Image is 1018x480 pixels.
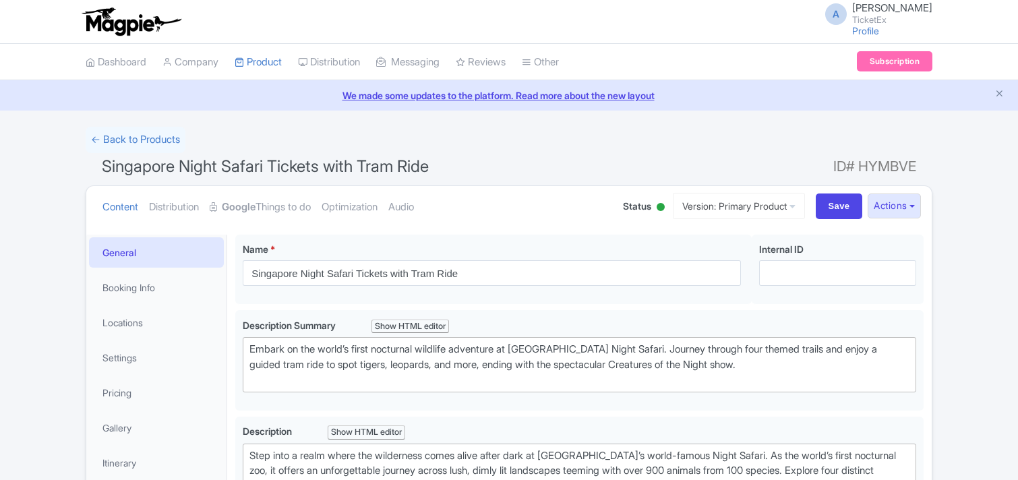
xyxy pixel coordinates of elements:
[249,342,909,388] div: Embark on the world’s first nocturnal wildlife adventure at [GEOGRAPHIC_DATA] Night Safari. Journ...
[235,44,282,81] a: Product
[89,237,224,268] a: General
[102,156,429,176] span: Singapore Night Safari Tickets with Tram Ride
[243,320,338,331] span: Description Summary
[149,186,199,229] a: Distribution
[371,320,449,334] div: Show HTML editor
[162,44,218,81] a: Company
[817,3,932,24] a: A [PERSON_NAME] TicketEx
[388,186,414,229] a: Audio
[852,25,879,36] a: Profile
[86,127,185,153] a: ← Back to Products
[89,342,224,373] a: Settings
[816,193,863,219] input: Save
[89,448,224,478] a: Itinerary
[376,44,440,81] a: Messaging
[654,198,667,218] div: Active
[102,186,138,229] a: Content
[89,378,224,408] a: Pricing
[673,193,805,219] a: Version: Primary Product
[322,186,378,229] a: Optimization
[994,87,1005,102] button: Close announcement
[89,272,224,303] a: Booking Info
[210,186,311,229] a: GoogleThings to do
[852,16,932,24] small: TicketEx
[825,3,847,25] span: A
[522,44,559,81] a: Other
[89,413,224,443] a: Gallery
[328,425,405,440] div: Show HTML editor
[222,200,256,215] strong: Google
[759,243,804,255] span: Internal ID
[623,199,651,213] span: Status
[8,88,1010,102] a: We made some updates to the platform. Read more about the new layout
[852,1,932,14] span: [PERSON_NAME]
[456,44,506,81] a: Reviews
[243,425,294,437] span: Description
[86,44,146,81] a: Dashboard
[243,243,268,255] span: Name
[857,51,932,71] a: Subscription
[868,193,921,218] button: Actions
[298,44,360,81] a: Distribution
[833,153,916,180] span: ID# HYMBVE
[79,7,183,36] img: logo-ab69f6fb50320c5b225c76a69d11143b.png
[89,307,224,338] a: Locations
